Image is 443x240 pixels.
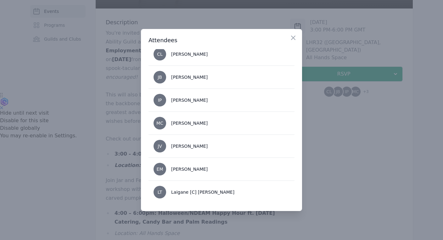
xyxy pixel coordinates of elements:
[158,75,162,79] span: JB
[171,97,208,103] div: [PERSON_NAME]
[171,189,234,195] div: Laigane [C] [PERSON_NAME]
[158,98,162,102] span: IP
[158,190,162,194] span: LT
[149,37,294,44] h3: Attendees
[157,52,163,56] span: CL
[158,144,162,148] span: JV
[171,120,208,126] div: [PERSON_NAME]
[156,121,163,125] span: MC
[171,74,208,80] div: [PERSON_NAME]
[171,51,208,57] div: [PERSON_NAME]
[171,166,208,172] div: [PERSON_NAME]
[157,167,163,171] span: EM
[171,143,208,149] div: [PERSON_NAME]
